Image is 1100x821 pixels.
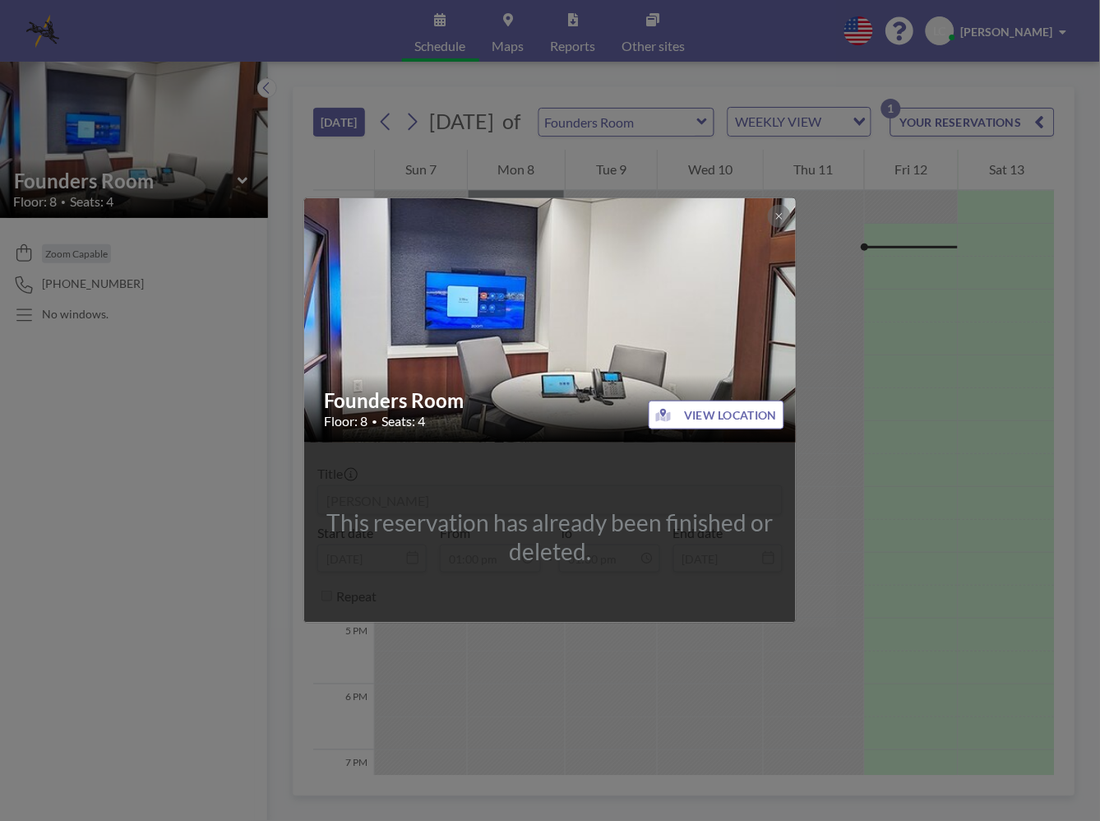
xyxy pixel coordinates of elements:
[324,388,778,413] h2: Founders Room
[304,135,797,506] img: 537.jpg
[324,413,367,429] span: Floor: 8
[649,401,784,429] button: VIEW LOCATION
[381,413,425,429] span: Seats: 4
[304,508,796,566] div: This reservation has already been finished or deleted.
[372,415,377,428] span: •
